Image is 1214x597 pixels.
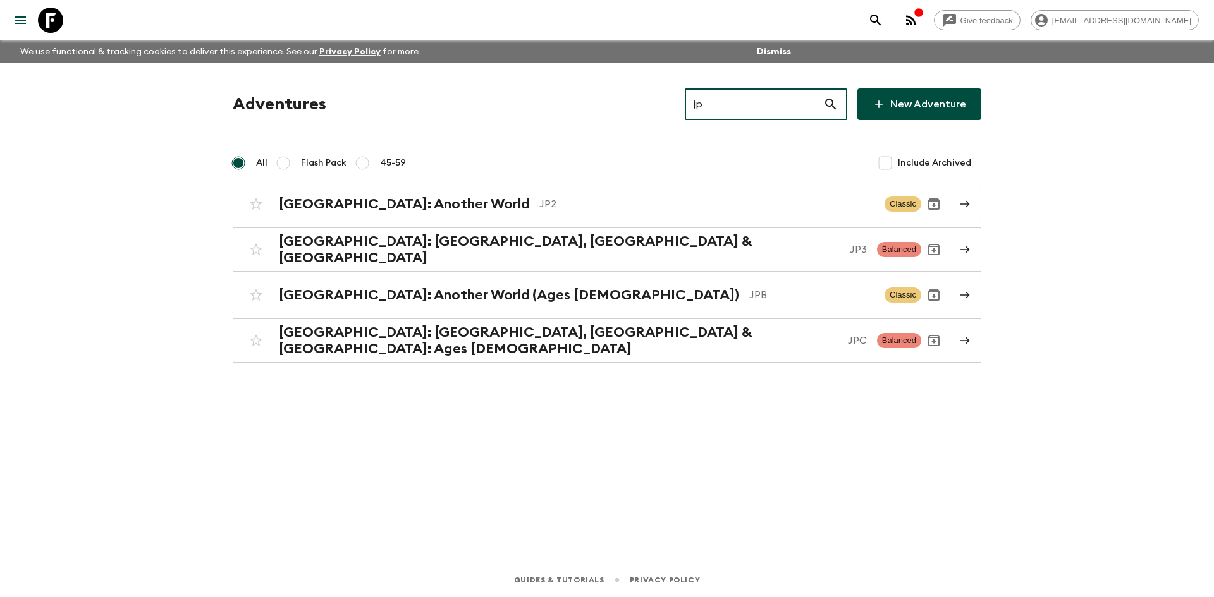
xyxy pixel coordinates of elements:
button: menu [8,8,33,33]
h2: [GEOGRAPHIC_DATA]: [GEOGRAPHIC_DATA], [GEOGRAPHIC_DATA] & [GEOGRAPHIC_DATA]: Ages [DEMOGRAPHIC_DATA] [279,324,838,357]
span: Classic [885,287,921,303]
span: Balanced [877,333,921,348]
a: [GEOGRAPHIC_DATA]: Another WorldJP2ClassicArchive [233,186,981,222]
a: [GEOGRAPHIC_DATA]: [GEOGRAPHIC_DATA], [GEOGRAPHIC_DATA] & [GEOGRAPHIC_DATA]JP3BalancedArchive [233,227,981,272]
span: Classic [885,196,921,212]
p: JPC [848,333,867,348]
p: JP2 [539,196,874,212]
div: [EMAIL_ADDRESS][DOMAIN_NAME] [1031,10,1199,30]
span: 45-59 [380,157,406,169]
p: JP3 [850,242,867,257]
a: Give feedback [934,10,1021,30]
button: Archive [921,282,947,308]
h2: [GEOGRAPHIC_DATA]: Another World [279,196,529,212]
span: Include Archived [898,157,971,169]
span: Flash Pack [301,157,346,169]
a: New Adventure [857,88,981,120]
a: Privacy Policy [319,47,381,56]
a: Privacy Policy [630,573,700,587]
a: [GEOGRAPHIC_DATA]: [GEOGRAPHIC_DATA], [GEOGRAPHIC_DATA] & [GEOGRAPHIC_DATA]: Ages [DEMOGRAPHIC_DA... [233,318,981,363]
button: Archive [921,191,947,217]
p: We use functional & tracking cookies to deliver this experience. See our for more. [15,40,426,63]
a: Guides & Tutorials [514,573,604,587]
button: Archive [921,328,947,353]
p: JPB [749,287,874,303]
span: [EMAIL_ADDRESS][DOMAIN_NAME] [1045,16,1198,25]
button: search adventures [863,8,888,33]
h2: [GEOGRAPHIC_DATA]: [GEOGRAPHIC_DATA], [GEOGRAPHIC_DATA] & [GEOGRAPHIC_DATA] [279,233,840,266]
button: Dismiss [754,43,794,61]
span: All [256,157,267,169]
button: Archive [921,237,947,262]
span: Balanced [877,242,921,257]
span: Give feedback [953,16,1020,25]
h1: Adventures [233,92,326,117]
h2: [GEOGRAPHIC_DATA]: Another World (Ages [DEMOGRAPHIC_DATA]) [279,287,739,303]
input: e.g. AR1, Argentina [685,87,823,122]
a: [GEOGRAPHIC_DATA]: Another World (Ages [DEMOGRAPHIC_DATA])JPBClassicArchive [233,277,981,313]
